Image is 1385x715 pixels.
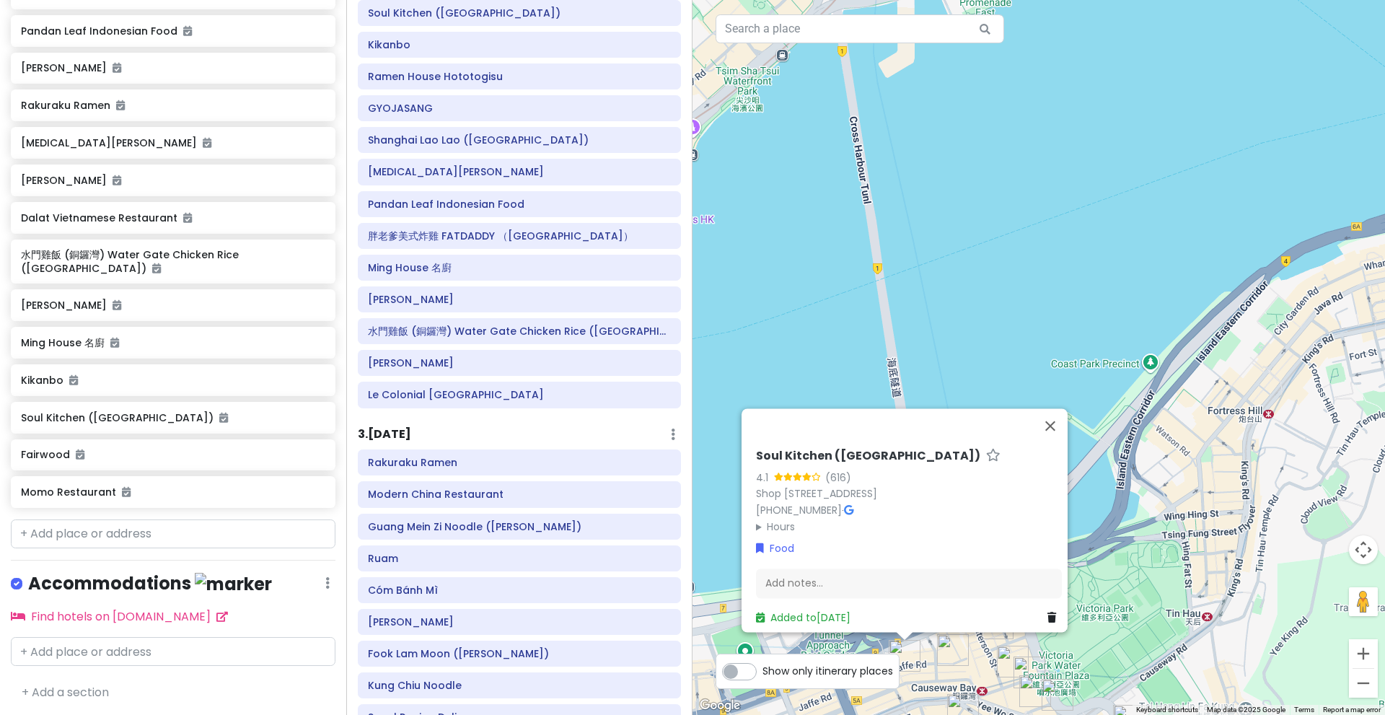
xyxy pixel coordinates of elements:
h6: Tao Heung [368,165,671,178]
h6: Kung Chiu Noodle [368,679,671,692]
div: Kikanbo [937,634,969,666]
button: Zoom out [1349,669,1378,698]
h6: Modern China Restaurant [368,488,671,501]
h6: [MEDICAL_DATA][PERSON_NAME] [21,136,325,149]
h6: 水門雞飯 (銅鑼灣) Water Gate Chicken Rice ([GEOGRAPHIC_DATA]) [21,248,325,274]
span: Show only itinerary places [762,663,893,679]
i: Added to itinerary [183,26,192,36]
h6: Ming House 名廚 [21,336,325,349]
button: Keyboard shortcuts [1136,705,1198,715]
h6: [PERSON_NAME] [21,299,325,312]
button: Map camera controls [1349,535,1378,564]
h6: Dalat Vietnamese Restaurant [21,211,325,224]
div: Shanghai Lao Lao (Causeway Bay) [997,646,1029,677]
img: Google [696,696,744,715]
h6: [PERSON_NAME] [21,174,325,187]
h6: Soul Kitchen (Causeway Bay) [368,6,671,19]
h6: Fook Lam Moon (Wan Chai) [368,647,671,660]
div: Soul Kitchen (Causeway Bay) [889,640,920,672]
h6: Fairwood [21,448,325,461]
h6: Momo Restaurant [21,486,325,499]
a: Shop [STREET_ADDRESS] [756,486,877,501]
a: + Add a section [22,684,109,701]
i: Added to itinerary [203,138,211,148]
i: Added to itinerary [122,487,131,497]
div: (616) [825,470,851,486]
a: Open this area in Google Maps (opens a new window) [696,696,744,715]
i: Added to itinerary [152,263,161,273]
i: Added to itinerary [116,100,125,110]
h6: GYOJASANG [368,102,671,115]
span: Map data ©2025 Google [1207,706,1285,714]
i: Added to itinerary [113,63,121,73]
h6: Kikanbo [368,38,671,51]
h6: Rakuraku Ramen [21,99,325,112]
h6: Koku Ryu Ramen [368,615,671,628]
h6: Pandan Leaf Indonesian Food [368,198,671,211]
button: Drag Pegman onto the map to open Street View [1349,587,1378,616]
h6: Guang Mein Zi Noodle (Wan Chai) [368,520,671,533]
h6: 水門雞飯 (銅鑼灣) Water Gate Chicken Rice (Causeway Bay) [368,325,671,338]
h6: Le Colonial Hong Kong [368,388,671,401]
button: Zoom in [1349,639,1378,668]
h6: Shanghai Lao Lao (Causeway Bay) [368,133,671,146]
h6: Ming House 名廚 [368,261,671,274]
h6: 胖老爹美式炸雞 FATDADDY （銅鑼灣店） [368,229,671,242]
i: Added to itinerary [219,413,228,423]
h6: Pandan Leaf Indonesian Food [21,25,325,38]
input: + Add place or address [11,637,335,666]
a: Food [756,540,794,556]
a: [PHONE_NUMBER] [756,503,842,517]
h6: Cóm Bánh Mì [368,584,671,597]
div: GYOJASANG [982,607,1014,639]
h6: 3 . [DATE] [358,427,411,442]
h6: Soul Kitchen ([GEOGRAPHIC_DATA]) [756,449,980,464]
i: Added to itinerary [183,213,192,223]
div: · [756,449,1062,535]
i: Added to itinerary [110,338,119,348]
h6: Ramen Jo [368,293,671,306]
a: Delete place [1047,610,1062,626]
button: Close [1033,408,1068,443]
a: Added to[DATE] [756,610,850,625]
a: Terms (opens in new tab) [1294,706,1314,714]
h6: Kikanbo [21,374,325,387]
div: Add notes... [756,569,1062,599]
div: 4.1 [756,470,774,486]
i: Added to itinerary [113,175,121,185]
a: Find hotels on [DOMAIN_NAME] [11,608,228,625]
a: Report a map error [1323,706,1381,714]
div: 胖老爹美式炸雞 FATDADDY （銅鑼灣店） [1042,679,1073,711]
input: + Add place or address [11,519,335,548]
h6: Ramen House Hototogisu [368,70,671,83]
h6: Soul Kitchen ([GEOGRAPHIC_DATA]) [21,411,325,424]
i: Added to itinerary [76,449,84,460]
summary: Hours [756,519,1062,535]
div: Pandan Leaf Indonesian Food [1019,675,1051,707]
img: marker [195,573,272,595]
h6: Liao Za Lie [368,356,671,369]
i: Added to itinerary [113,300,121,310]
h6: Ruam [368,552,671,565]
div: Tao Heung [1014,657,1045,688]
a: Star place [986,449,1001,464]
i: Google Maps [844,505,853,515]
i: Added to itinerary [69,375,78,385]
h6: Rakuraku Ramen [368,456,671,469]
h6: [PERSON_NAME] [21,61,325,74]
input: Search a place [716,14,1004,43]
h4: Accommodations [28,572,272,596]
